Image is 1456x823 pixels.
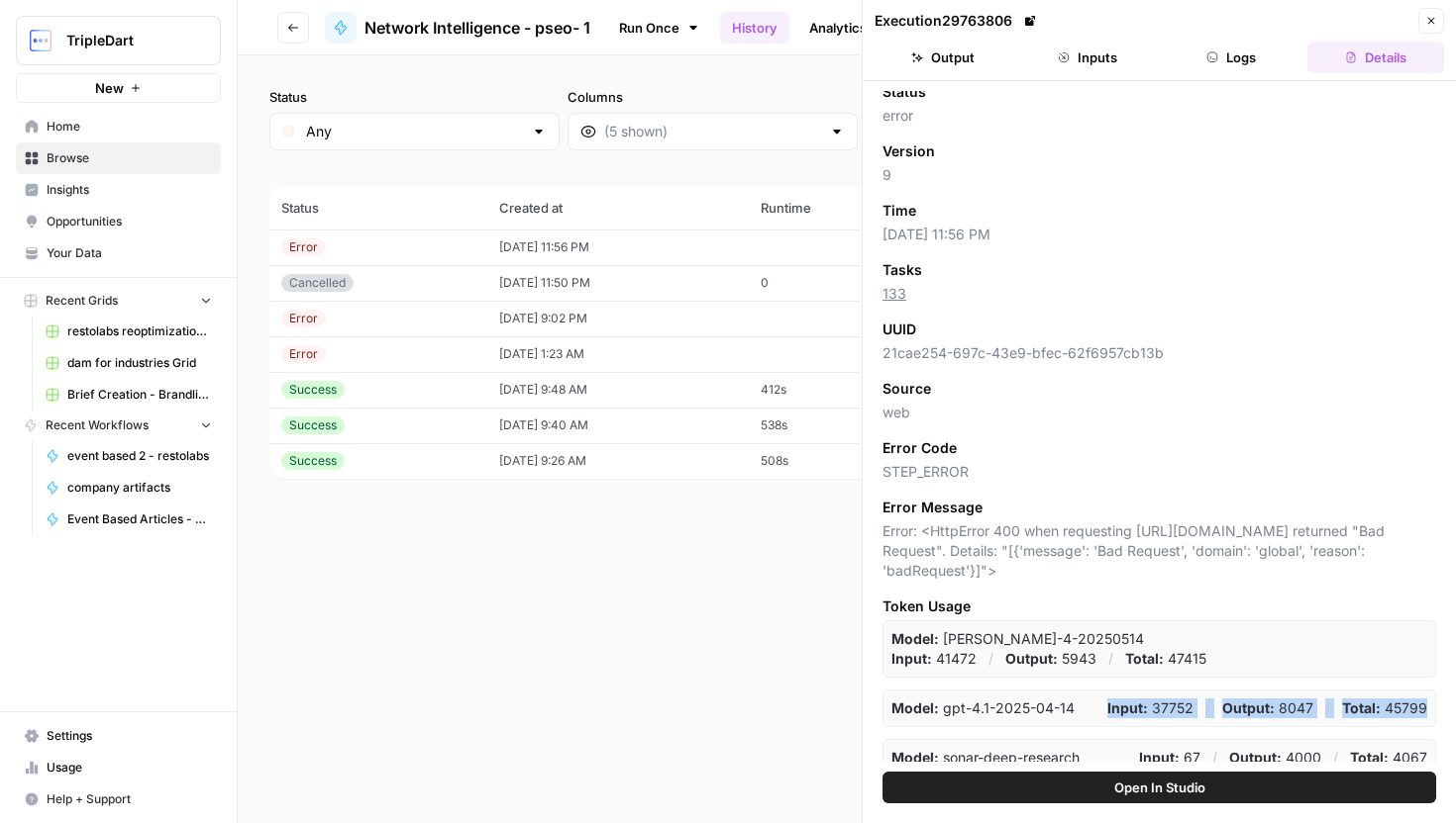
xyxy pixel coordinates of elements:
[1107,698,1194,718] p: 37752
[487,229,749,265] td: [DATE] 11:56 PM
[281,238,326,256] div: Error
[568,87,858,107] label: Columns
[16,142,221,174] a: Browse
[46,292,118,310] span: Recent Grids
[797,12,879,44] a: Analytics
[67,447,212,465] span: event based 2 - restolabs
[875,42,1011,73] button: Output
[487,372,749,408] td: [DATE] 9:48 AM
[16,206,221,237] a: Opportunities
[47,213,212,230] span: Opportunities
[364,16,590,40] span: Network Intelligence - pseo- 1
[1139,748,1200,768] p: 67
[269,150,1424,186] span: (7 records)
[749,408,917,443] td: 538s
[883,596,1436,616] span: Token Usage
[891,649,977,669] p: 41472
[281,345,326,363] div: Error
[883,498,983,517] span: Error Message
[487,336,749,372] td: [DATE] 1:23 AM
[1019,42,1156,73] button: Inputs
[891,630,939,647] strong: Model:
[23,23,58,58] img: TripleDart Logo
[749,372,917,408] td: 412s
[487,301,749,336] td: [DATE] 9:02 PM
[606,11,712,45] a: Run Once
[883,106,1436,126] span: error
[67,386,212,404] span: Brief Creation - Brandlife Grid
[46,416,149,434] span: Recent Workflows
[1342,699,1381,716] strong: Total:
[1342,698,1427,718] p: 45799
[37,379,221,411] a: Brief Creation - Brandlife Grid
[1139,749,1180,766] strong: Input:
[883,438,957,458] span: Error Code
[37,503,221,535] a: Event Based Articles - Restolabs
[883,82,926,102] span: Status
[281,452,345,470] div: Success
[883,320,916,339] span: UUID
[16,720,221,752] a: Settings
[16,73,221,103] button: New
[16,16,221,65] button: Workspace: TripleDart
[269,87,560,107] label: Status
[875,11,1040,31] div: Execution 29763806
[1212,748,1217,768] p: /
[883,343,1436,363] span: 21cae254-697c-43e9-bfec-62f6957cb13b
[306,122,523,141] input: Any
[281,381,345,399] div: Success
[16,174,221,206] a: Insights
[16,237,221,269] a: Your Data
[1164,42,1300,73] button: Logs
[883,403,1436,422] span: web
[47,727,212,745] span: Settings
[281,310,326,327] div: Error
[47,759,212,777] span: Usage
[1005,649,1096,669] p: 5943
[988,649,993,669] p: /
[47,118,212,136] span: Home
[487,265,749,301] td: [DATE] 11:50 PM
[1125,650,1164,667] strong: Total:
[883,521,1436,581] span: Error: <HttpError 400 when requesting [URL][DOMAIN_NAME] returned "Bad Request". Details: "[{'mes...
[47,244,212,262] span: Your Data
[1222,699,1275,716] strong: Output:
[47,149,212,167] span: Browse
[749,265,917,301] td: 0
[1108,649,1113,669] p: /
[883,462,1436,482] span: STEP_ERROR
[37,472,221,503] a: company artifacts
[891,698,1075,718] p: gpt-4.1-2025-04-14
[281,274,354,292] div: Cancelled
[883,260,922,280] span: Tasks
[269,186,487,229] th: Status
[67,354,212,372] span: dam for industries Grid
[720,12,789,44] a: History
[891,650,932,667] strong: Input:
[487,443,749,479] td: [DATE] 9:26 AM
[1333,748,1338,768] p: /
[16,286,221,316] button: Recent Grids
[1307,42,1444,73] button: Details
[47,181,212,199] span: Insights
[16,752,221,783] a: Usage
[67,510,212,528] span: Event Based Articles - Restolabs
[67,322,212,340] span: restolabs reoptimizations aug
[16,111,221,142] a: Home
[883,141,935,161] span: Version
[95,78,124,98] span: New
[604,122,821,141] input: (5 shown)
[1222,698,1313,718] p: 8047
[883,285,906,302] a: 133
[883,201,916,221] span: Time
[883,165,1436,185] span: 9
[1125,649,1206,669] p: 47415
[883,379,931,399] span: Source
[16,783,221,815] button: Help + Support
[37,440,221,472] a: event based 2 - restolabs
[37,347,221,379] a: dam for industries Grid
[891,699,939,716] strong: Model:
[1350,748,1427,768] p: 4067
[325,12,590,44] a: Network Intelligence - pseo- 1
[37,316,221,347] a: restolabs reoptimizations aug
